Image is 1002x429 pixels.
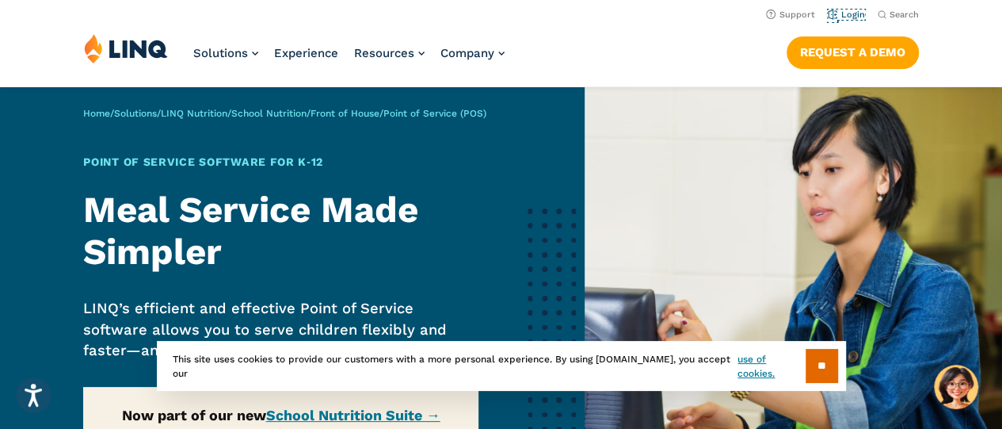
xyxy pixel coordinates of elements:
h1: Point of Service Software for K‑12 [83,154,478,170]
a: School Nutrition [231,108,307,119]
a: Front of House [311,108,379,119]
span: / / / / / [83,108,486,119]
span: Resources [354,46,414,60]
a: Solutions [193,46,258,60]
button: Open Search Bar [878,9,919,21]
a: Home [83,108,110,119]
strong: Meal Service Made Simpler [83,189,418,273]
a: Solutions [114,108,157,119]
span: Solutions [193,46,248,60]
nav: Primary Navigation [193,33,505,86]
button: Hello, have a question? Let’s chat. [934,365,978,409]
a: Experience [274,46,338,60]
a: Request a Demo [787,36,919,68]
a: Login [828,10,865,20]
span: Company [440,46,494,60]
a: LINQ Nutrition [161,108,227,119]
span: Point of Service (POS) [383,108,486,119]
span: Search [890,10,919,20]
a: Company [440,46,505,60]
p: LINQ’s efficient and effective Point of Service software allows you to serve children flexibly an... [83,298,478,361]
a: Resources [354,46,425,60]
div: This site uses cookies to provide our customers with a more personal experience. By using [DOMAIN... [157,341,846,391]
img: LINQ | K‑12 Software [84,33,168,63]
a: Support [766,10,815,20]
a: use of cookies. [737,352,805,381]
nav: Button Navigation [787,33,919,68]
